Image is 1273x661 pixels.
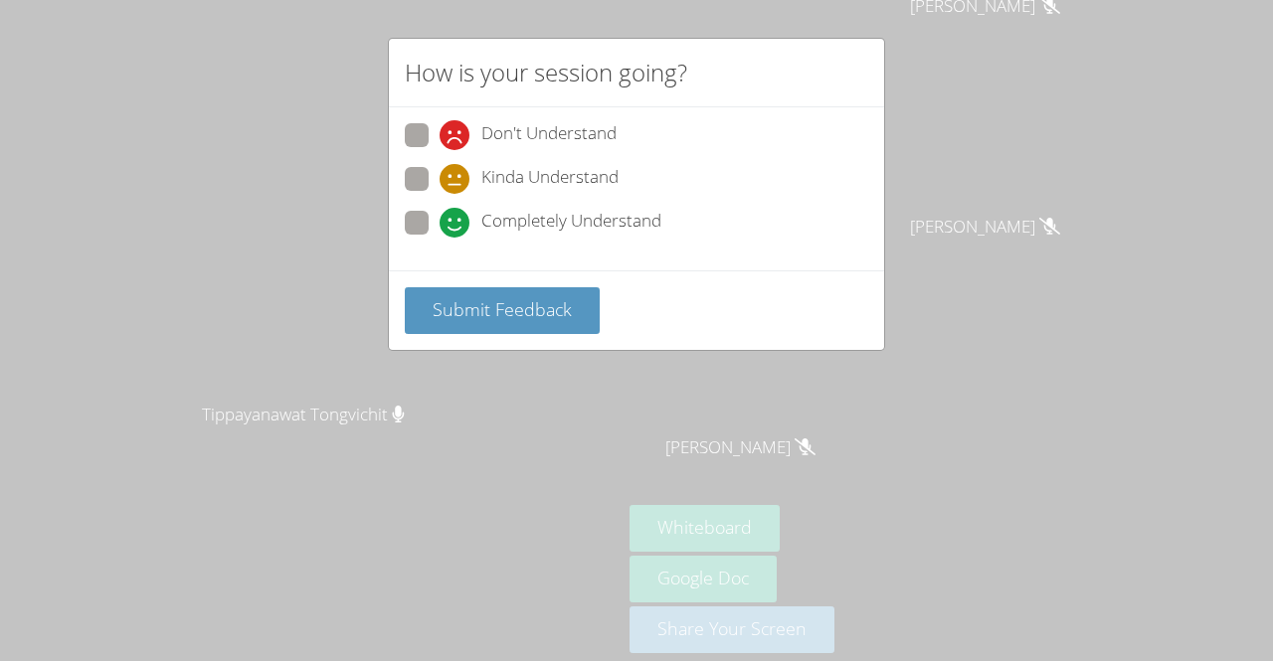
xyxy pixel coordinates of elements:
h2: How is your session going? [405,55,687,90]
span: Completely Understand [481,208,661,238]
span: Don't Understand [481,120,617,150]
span: Kinda Understand [481,164,619,194]
span: Submit Feedback [433,297,572,321]
button: Submit Feedback [405,287,600,334]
